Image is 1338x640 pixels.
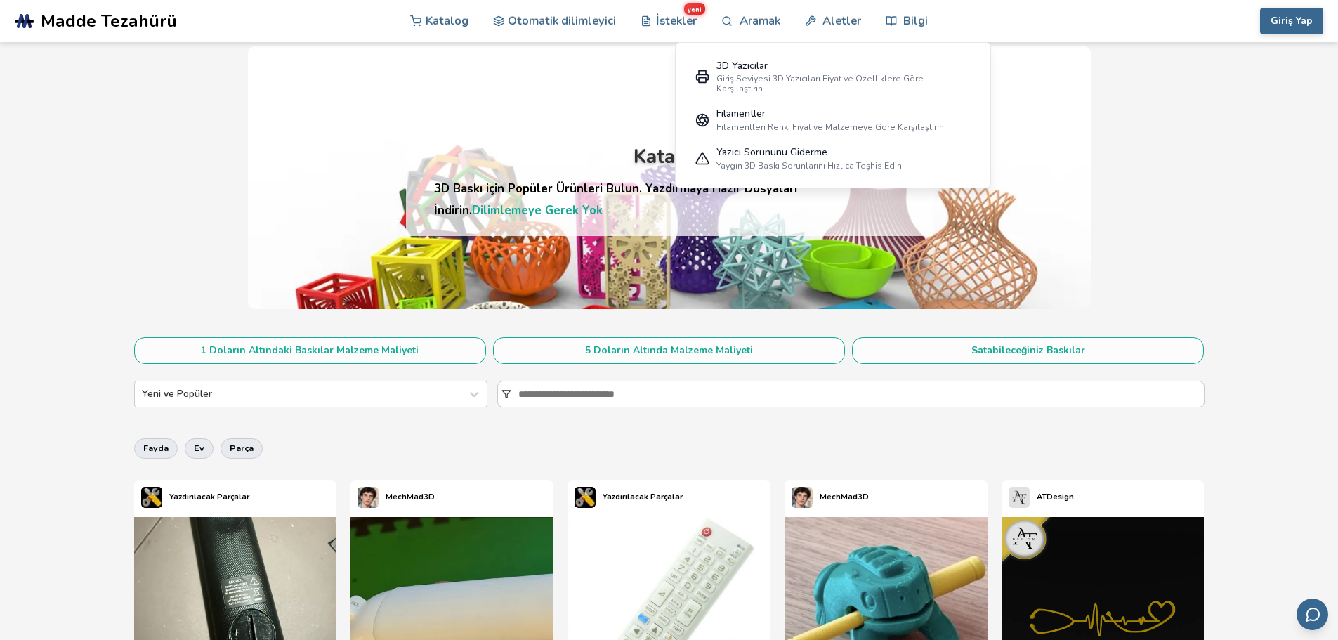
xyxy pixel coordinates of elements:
a: MechMad3D'nin profiliMechMad3D [350,480,442,515]
a: ATDesign'ın profiliATDesign [1002,480,1081,515]
a: PartsToPrint'in profiliYazdırılacak Parçalar [134,480,256,515]
font: Katalog [634,143,705,170]
a: MechMad3D'nin profiliMechMad3D [785,480,876,515]
font: Madde Tezahürü [41,9,177,33]
font: Giriş Seviyesi 3D Yazıcıları Fiyat ve Özelliklere Göre Karşılaştırın [716,73,924,94]
font: Filamentleri Renk, Fiyat ve Malzemeye Göre Karşılaştırın [716,122,944,133]
a: Dilimlemeye Gerek Yok [472,202,603,218]
img: PartsToPrint'in profili [141,487,162,508]
img: MechMad3D'nin profili [358,487,379,508]
font: Yazıcı Sorununu Giderme [716,145,827,159]
font: Giriş Yap [1271,14,1313,27]
input: Yeni ve Popüler [142,388,145,400]
font: Yazdırılacak Parçalar [169,492,249,502]
font: MechMad3D [386,492,435,502]
font: yeni [687,4,702,13]
font: Katalog [426,13,468,29]
a: PartsToPrint'in profiliYazdırılacak Parçalar [568,480,690,515]
img: MechMad3D'nin profili [792,487,813,508]
button: 5 Doların Altında Malzeme Maliyeti [493,337,845,364]
font: MechMad3D [820,492,869,502]
button: Satabileceğiniz Baskılar [852,337,1204,364]
font: ATDesign [1037,492,1074,502]
img: ATDesign'ın profili [1009,487,1030,508]
font: 5 Doların Altında Malzeme Maliyeti [585,344,753,357]
font: 3D Yazıcılar [716,59,768,72]
font: 1 Doların Altındaki Baskılar Malzeme Maliyeti [201,344,419,357]
font: Filamentler [716,107,766,120]
font: İstekler [656,13,697,29]
font: fayda [143,442,169,454]
font: Yaygın 3D Baskı Sorunlarını Hızlıca Teşhis Edin [716,160,902,171]
button: Ev [185,438,214,458]
font: parça [230,442,254,454]
font: Ev [194,442,204,454]
button: E-posta yoluyla geri bildirim gönderin [1297,599,1328,630]
font: Bilgi [903,13,928,29]
button: 1 Doların Altındaki Baskılar Malzeme Maliyeti [134,337,486,364]
a: 3D YazıcılarGiriş Seviyesi 3D Yazıcıları Fiyat ve Özelliklere Göre Karşılaştırın [686,53,980,101]
img: PartsToPrint'in profili [575,487,596,508]
font: Otomatik dilimleyici [508,13,616,29]
button: Giriş Yap [1260,8,1323,34]
font: Aletler [822,13,861,29]
button: fayda [134,438,178,458]
button: parça [221,438,263,458]
font: Yazdırılacak Parçalar [603,492,683,502]
font: 3D Baskı için Popüler Ürünleri Bulun. Yazdırmaya Hazır Dosyaları İndirin. [434,181,797,218]
a: Yazıcı Sorununu GidermeYaygın 3D Baskı Sorunlarını Hızlıca Teşhis Edin [686,139,980,178]
font: Satabileceğiniz Baskılar [971,344,1085,357]
font: Aramak [740,13,780,29]
a: FilamentlerFilamentleri Renk, Fiyat ve Malzemeye Göre Karşılaştırın [686,101,980,140]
